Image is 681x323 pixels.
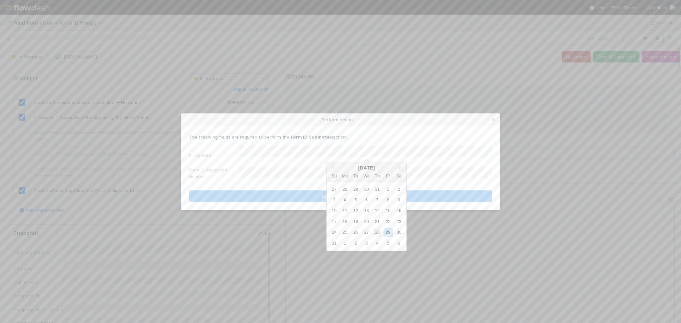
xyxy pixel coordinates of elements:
[373,239,382,248] div: Choose Thursday, September 4th, 2025
[373,171,382,180] div: Thursday
[394,228,403,237] div: Choose Saturday, August 30th, 2025
[291,134,333,140] strong: Form ID Submitted
[340,185,349,194] div: Choose Monday, July 28th, 2025
[362,171,371,180] div: Wednesday
[373,185,382,194] div: Choose Thursday, July 31st, 2025
[351,239,360,248] div: Choose Tuesday, September 2nd, 2025
[189,190,492,202] button: Form ID Submitted
[373,206,382,215] div: Choose Thursday, August 14th, 2025
[394,206,403,215] div: Choose Saturday, August 16th, 2025
[384,171,393,180] div: Friday
[362,185,371,194] div: Choose Wednesday, July 30th, 2025
[330,239,339,248] div: Choose Sunday, August 31st, 2025
[394,185,403,194] div: Choose Saturday, August 2nd, 2025
[189,152,211,159] label: Filing Date
[384,206,393,215] div: Choose Friday, August 15th, 2025
[351,217,360,226] div: Choose Tuesday, August 19th, 2025
[362,195,371,204] div: Choose Wednesday, August 6th, 2025
[384,239,393,248] div: Choose Friday, September 5th, 2025
[373,228,382,237] div: Choose Thursday, August 28th, 2025
[330,228,339,237] div: Choose Sunday, August 24th, 2025
[326,162,407,251] div: Choose Date
[362,239,371,248] div: Choose Wednesday, September 3rd, 2025
[362,217,371,226] div: Choose Wednesday, August 20th, 2025
[394,217,403,226] div: Choose Saturday, August 23rd, 2025
[340,171,349,180] div: Monday
[384,217,393,226] div: Choose Friday, August 22nd, 2025
[362,228,371,237] div: Choose Wednesday, August 27th, 2025
[351,171,360,180] div: Tuesday
[340,228,349,237] div: Choose Monday, August 25th, 2025
[181,114,500,126] div: Perform Action
[373,195,382,204] div: Choose Thursday, August 7th, 2025
[340,206,349,215] div: Choose Monday, August 11th, 2025
[327,165,406,170] div: [DATE]
[340,217,349,226] div: Choose Monday, August 18th, 2025
[394,239,403,248] div: Choose Saturday, September 6th, 2025
[330,171,339,180] div: Sunday
[384,228,393,237] div: Choose Friday, August 29th, 2025
[362,206,371,215] div: Choose Wednesday, August 13th, 2025
[330,217,339,226] div: Choose Sunday, August 17th, 2025
[189,166,239,180] label: Form ID Accession Number
[330,206,339,215] div: Choose Sunday, August 10th, 2025
[330,185,339,194] div: Choose Sunday, July 27th, 2025
[373,217,382,226] div: Choose Thursday, August 21st, 2025
[384,195,393,204] div: Choose Friday, August 8th, 2025
[395,163,406,173] button: Next Month
[340,239,349,248] div: Choose Monday, September 1st, 2025
[327,163,338,173] button: Previous Month
[384,185,393,194] div: Choose Friday, August 1st, 2025
[351,195,360,204] div: Choose Tuesday, August 5th, 2025
[189,134,492,140] p: The following fields are required to perform the action:
[340,195,349,204] div: Choose Monday, August 4th, 2025
[394,171,403,180] div: Saturday
[351,185,360,194] div: Choose Tuesday, July 29th, 2025
[394,195,403,204] div: Choose Saturday, August 9th, 2025
[351,206,360,215] div: Choose Tuesday, August 12th, 2025
[351,228,360,237] div: Choose Tuesday, August 26th, 2025
[329,184,404,249] div: Month August, 2025
[330,195,339,204] div: Choose Sunday, August 3rd, 2025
